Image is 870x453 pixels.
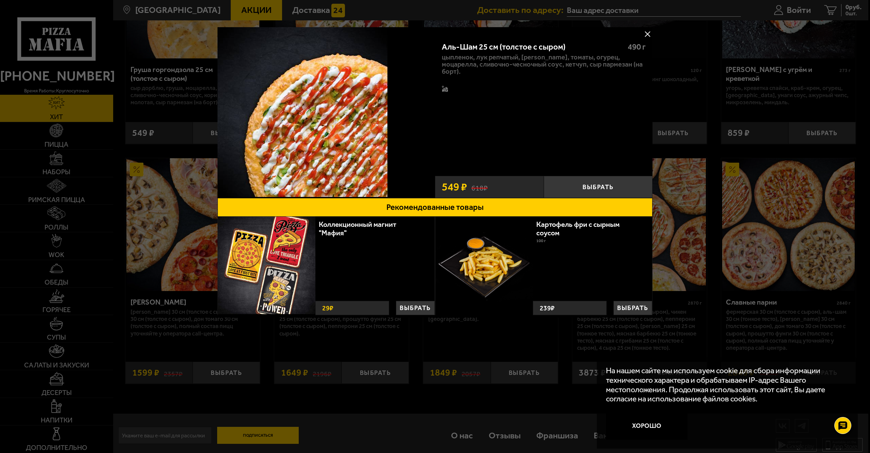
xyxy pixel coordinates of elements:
div: Аль-Шам 25 см (толстое с сыром) [442,42,621,52]
a: Коллекционный магнит "Мафия" [319,220,396,237]
strong: 239 ₽ [538,301,556,315]
s: 618 ₽ [471,182,488,192]
p: цыпленок, лук репчатый, [PERSON_NAME], томаты, огурец, моцарелла, сливочно-чесночный соус, кетчуп... [442,54,646,75]
span: 549 ₽ [442,181,467,192]
a: Аль-Шам 25 см (толстое с сыром) [217,27,435,198]
img: Аль-Шам 25 см (толстое с сыром) [217,27,387,197]
p: На нашем сайте мы используем cookie для сбора информации технического характера и обрабатываем IP... [606,366,845,404]
button: Выбрать [613,301,652,315]
button: Хорошо [606,413,688,440]
button: Выбрать [544,176,652,198]
button: Выбрать [396,301,435,315]
strong: 29 ₽ [320,301,335,315]
a: Картофель фри с сырным соусом [536,220,620,237]
button: Рекомендованные товары [217,198,652,217]
span: 100 г [536,238,546,243]
span: 490 г [628,42,646,52]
